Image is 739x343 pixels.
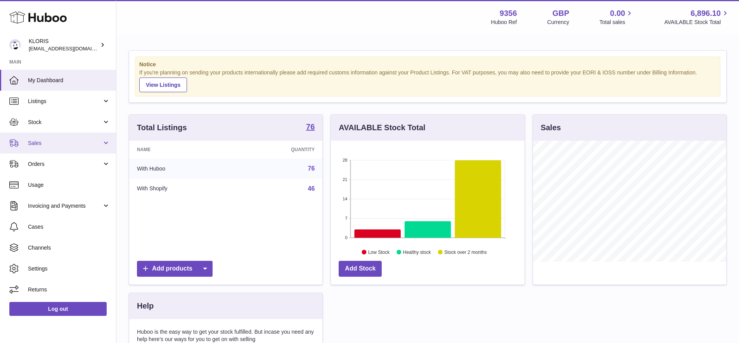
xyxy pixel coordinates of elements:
a: 76 [308,165,315,172]
span: Stock [28,119,102,126]
span: Total sales [599,19,634,26]
strong: 76 [306,123,315,131]
span: AVAILABLE Stock Total [664,19,730,26]
text: Low Stock [368,249,390,255]
text: Stock over 2 months [445,249,487,255]
span: 0.00 [610,8,625,19]
td: With Huboo [129,159,234,179]
div: Huboo Ref [491,19,517,26]
text: 14 [343,196,348,201]
h3: AVAILABLE Stock Total [339,122,425,133]
a: Add products [137,261,213,277]
a: Log out [9,302,107,316]
a: 6,896.10 AVAILABLE Stock Total [664,8,730,26]
strong: GBP [552,8,569,19]
a: 0.00 Total sales [599,8,634,26]
span: Usage [28,181,110,189]
text: 21 [343,177,348,182]
text: 0 [345,235,348,240]
h3: Sales [541,122,561,133]
img: huboo@kloriscbd.com [9,39,21,51]
span: Listings [28,98,102,105]
span: Cases [28,223,110,231]
strong: Notice [139,61,716,68]
span: Settings [28,265,110,272]
span: Sales [28,140,102,147]
a: Add Stock [339,261,382,277]
a: 46 [308,185,315,192]
a: 76 [306,123,315,132]
span: My Dashboard [28,77,110,84]
a: View Listings [139,78,187,92]
strong: 9356 [500,8,517,19]
span: Orders [28,160,102,168]
text: 28 [343,158,348,162]
th: Name [129,141,234,159]
span: Returns [28,286,110,293]
p: Huboo is the easy way to get your stock fulfilled. But incase you need any help here's our ways f... [137,328,315,343]
h3: Total Listings [137,122,187,133]
td: With Shopify [129,179,234,199]
span: Invoicing and Payments [28,202,102,210]
span: Channels [28,244,110,252]
span: 6,896.10 [691,8,721,19]
th: Quantity [234,141,323,159]
h3: Help [137,301,154,311]
div: KLORIS [29,38,99,52]
div: Currency [547,19,569,26]
text: 7 [345,216,348,221]
span: [EMAIL_ADDRESS][DOMAIN_NAME] [29,45,114,52]
div: If you're planning on sending your products internationally please add required customs informati... [139,69,716,92]
text: Healthy stock [403,249,431,255]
